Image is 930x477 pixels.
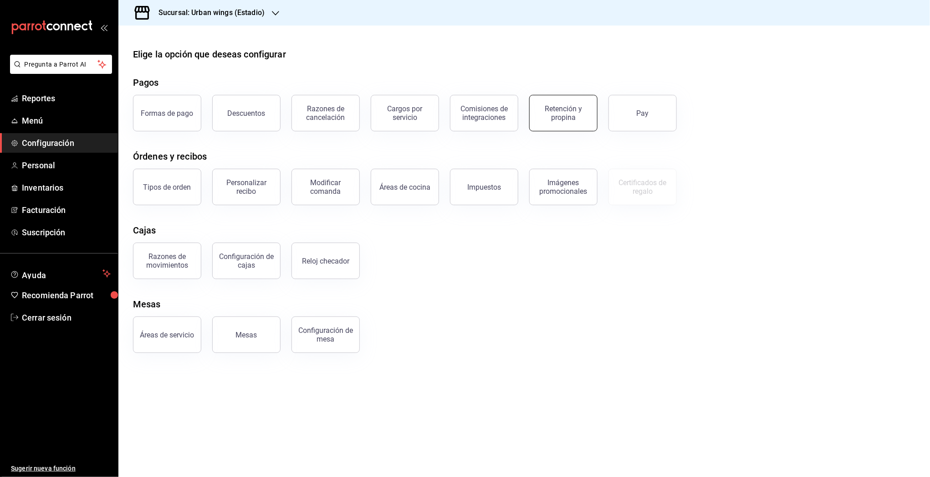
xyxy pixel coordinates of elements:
[22,159,111,171] span: Personal
[535,104,592,122] div: Retención y propina
[133,169,201,205] button: Tipos de orden
[377,104,433,122] div: Cargos por servicio
[218,178,275,196] div: Personalizar recibo
[297,104,354,122] div: Razones de cancelación
[450,169,518,205] button: Impuestos
[637,109,649,118] div: Pay
[302,257,349,265] div: Reloj checador
[6,66,112,76] a: Pregunta a Parrot AI
[456,104,512,122] div: Comisiones de integraciones
[133,76,159,89] div: Pagos
[22,181,111,194] span: Inventarios
[291,95,360,131] button: Razones de cancelación
[133,150,207,163] div: Órdenes y recibos
[133,223,156,237] div: Cajas
[25,60,98,69] span: Pregunta a Parrot AI
[608,95,677,131] button: Pay
[212,95,281,131] button: Descuentos
[151,7,265,18] h3: Sucursal: Urban wings (Estadio)
[133,297,161,311] div: Mesas
[467,183,501,192] div: Impuestos
[22,311,111,324] span: Cerrar sesión
[100,24,107,31] button: open_drawer_menu
[22,137,111,149] span: Configuración
[22,268,99,279] span: Ayuda
[297,178,354,196] div: Modificar comanda
[371,95,439,131] button: Cargos por servicio
[291,243,360,279] button: Reloj checador
[140,331,194,339] div: Áreas de servicio
[133,95,201,131] button: Formas de pago
[22,204,111,216] span: Facturación
[133,316,201,353] button: Áreas de servicio
[143,183,191,192] div: Tipos de orden
[133,47,286,61] div: Elige la opción que deseas configurar
[529,169,598,205] button: Imágenes promocionales
[614,178,671,196] div: Certificados de regalo
[212,243,281,279] button: Configuración de cajas
[10,55,112,74] button: Pregunta a Parrot AI
[212,169,281,205] button: Personalizar recibo
[11,464,111,473] span: Sugerir nueva función
[236,331,257,339] div: Mesas
[379,183,430,192] div: Áreas de cocina
[22,114,111,127] span: Menú
[139,252,195,270] div: Razones de movimientos
[450,95,518,131] button: Comisiones de integraciones
[371,169,439,205] button: Áreas de cocina
[529,95,598,131] button: Retención y propina
[608,169,677,205] button: Certificados de regalo
[141,109,194,118] div: Formas de pago
[297,326,354,343] div: Configuración de mesa
[218,252,275,270] div: Configuración de cajas
[228,109,266,118] div: Descuentos
[22,226,111,238] span: Suscripción
[535,178,592,196] div: Imágenes promocionales
[22,92,111,104] span: Reportes
[133,243,201,279] button: Razones de movimientos
[22,289,111,301] span: Recomienda Parrot
[291,169,360,205] button: Modificar comanda
[212,316,281,353] button: Mesas
[291,316,360,353] button: Configuración de mesa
